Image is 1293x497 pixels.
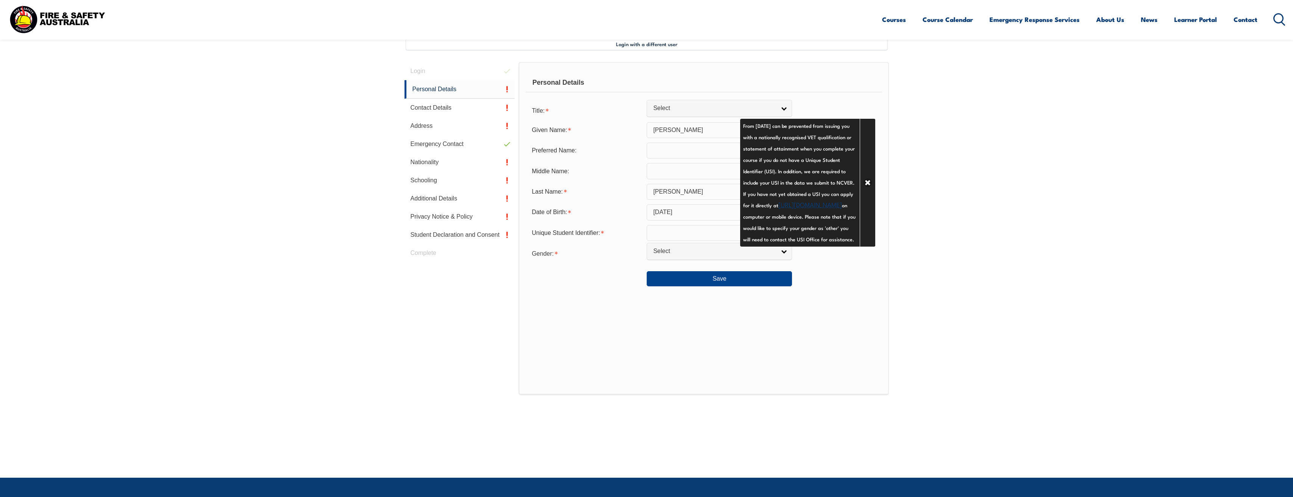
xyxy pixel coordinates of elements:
span: Title: [532,107,545,114]
a: Info [792,228,803,238]
div: Last Name is required. [526,185,647,199]
a: Address [405,117,515,135]
a: Contact Details [405,99,515,117]
div: Title is required. [526,103,647,118]
div: Preferred Name: [526,143,647,158]
a: Close [860,119,875,247]
a: Learner Portal [1174,9,1217,30]
div: Gender is required. [526,245,647,261]
input: Select Date... [647,204,792,220]
a: Emergency Response Services [990,9,1080,30]
a: Nationality [405,153,515,171]
a: Course Calendar [923,9,973,30]
a: Schooling [405,171,515,189]
a: Privacy Notice & Policy [405,208,515,226]
a: News [1141,9,1158,30]
div: Unique Student Identifier is required. [526,226,647,240]
a: About Us [1096,9,1124,30]
div: Middle Name: [526,164,647,178]
div: Personal Details [526,73,882,92]
span: Gender: [532,250,554,257]
a: Courses [882,9,906,30]
input: 10 Characters no 1, 0, O or I [647,225,792,241]
a: Emergency Contact [405,135,515,153]
a: Info [792,207,803,217]
div: Date of Birth is required. [526,205,647,219]
a: [URL][DOMAIN_NAME] [778,200,842,209]
div: Given Name is required. [526,123,647,137]
span: Login with a different user [616,41,677,47]
a: Personal Details [405,80,515,99]
span: Select [653,247,776,255]
a: Additional Details [405,189,515,208]
button: Save [647,271,792,286]
a: Student Declaration and Consent [405,226,515,244]
a: Contact [1234,9,1257,30]
span: Select [653,104,776,112]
